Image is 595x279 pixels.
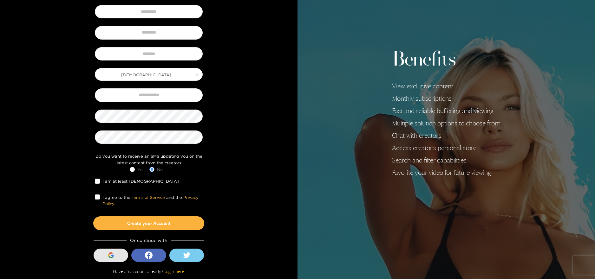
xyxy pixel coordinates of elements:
li: View exclusive content [392,82,500,90]
li: Access creator's personal store [392,144,500,152]
a: Terms of Service [132,195,165,200]
span: Yes [135,166,147,173]
button: Create your Account [93,216,204,230]
a: Login here. [163,269,185,274]
p: Have an account already? [113,268,185,275]
li: Monthly subscriptions [392,95,500,102]
li: Chat with creators [392,132,500,139]
li: Fast and reliable buffering and viewing [392,107,500,115]
li: Search and filter capabilities [392,156,500,164]
li: Favorite your video for future viewing [392,169,500,176]
li: Multiple solution options to choose from [392,119,500,127]
span: Male [95,70,202,79]
div: Or continue with [94,237,204,244]
h2: Benefits [392,48,500,72]
div: Do you want to receive an SMS updating you on the latest content from the creators [93,153,204,166]
span: No [154,166,165,173]
span: I agree to the and the [100,194,203,207]
span: I am at least [DEMOGRAPHIC_DATA] [100,178,181,184]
